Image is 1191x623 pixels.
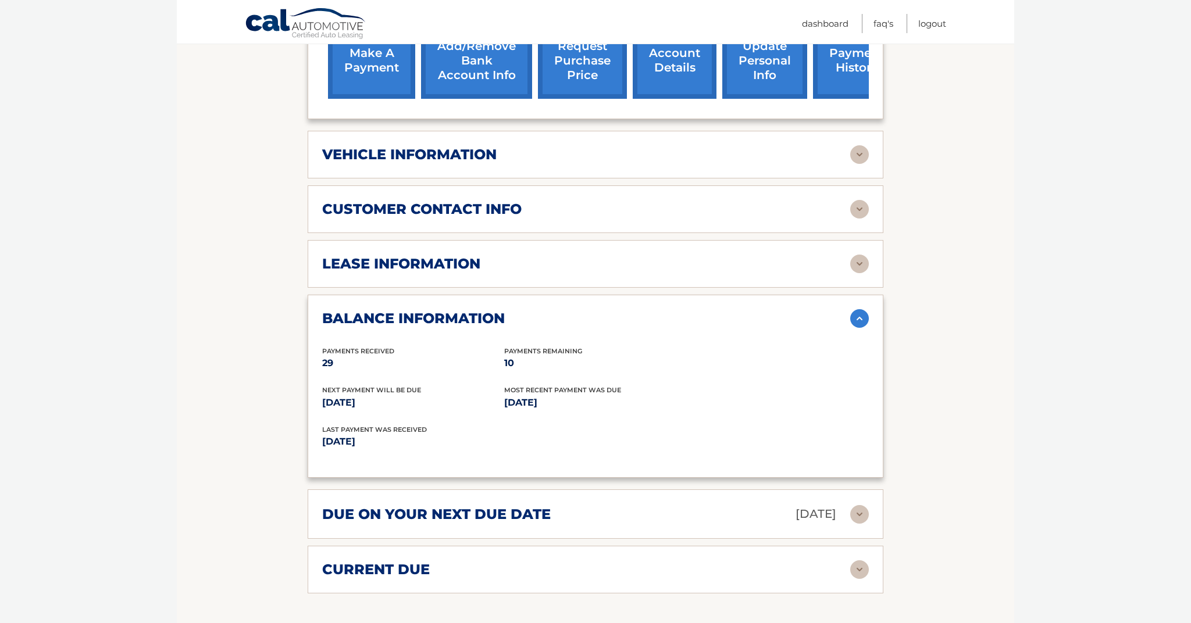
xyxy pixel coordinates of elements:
h2: vehicle information [322,146,497,163]
p: [DATE] [322,434,595,450]
span: Payments Remaining [504,347,582,355]
a: Dashboard [802,14,848,33]
span: Next Payment will be due [322,386,421,394]
img: accordion-active.svg [850,309,869,328]
span: Payments Received [322,347,394,355]
h2: due on your next due date [322,506,551,523]
p: 10 [504,355,686,371]
span: Last Payment was received [322,425,427,434]
img: accordion-rest.svg [850,200,869,219]
span: Most Recent Payment Was Due [504,386,621,394]
a: FAQ's [873,14,893,33]
a: account details [633,23,716,99]
h2: balance information [322,310,505,327]
img: accordion-rest.svg [850,505,869,524]
h2: lease information [322,255,480,273]
a: Add/Remove bank account info [421,23,532,99]
a: Cal Automotive [245,8,367,41]
a: payment history [813,23,900,99]
a: Logout [918,14,946,33]
h2: customer contact info [322,200,522,218]
img: accordion-rest.svg [850,560,869,579]
p: [DATE] [796,504,836,524]
a: request purchase price [538,23,627,99]
p: 29 [322,355,504,371]
p: [DATE] [504,395,686,411]
img: accordion-rest.svg [850,255,869,273]
a: make a payment [328,23,415,99]
img: accordion-rest.svg [850,145,869,164]
a: update personal info [722,23,807,99]
h2: current due [322,561,430,578]
p: [DATE] [322,395,504,411]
